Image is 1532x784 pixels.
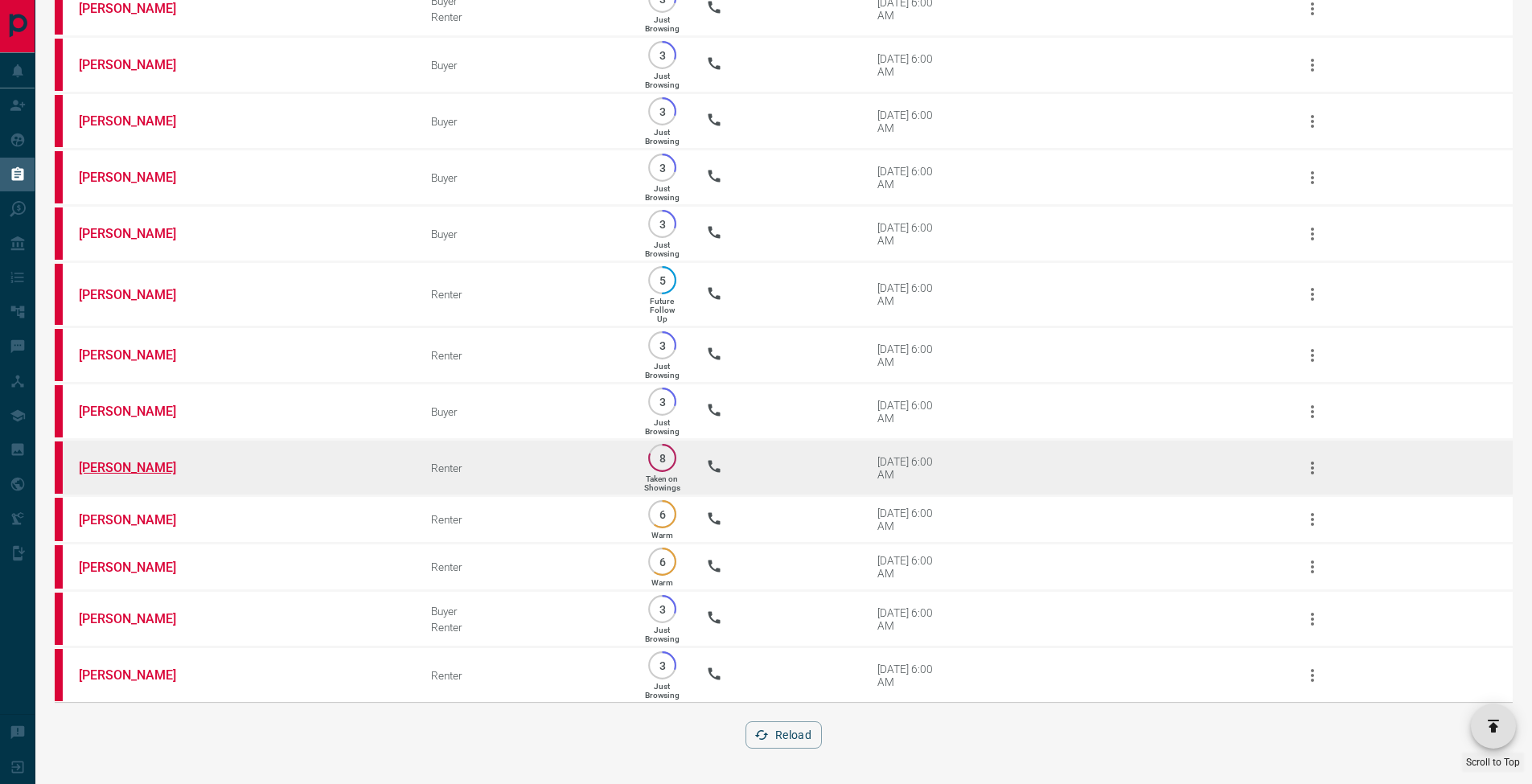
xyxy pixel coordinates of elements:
[79,404,199,419] a: [PERSON_NAME]
[645,240,680,258] p: Just Browsing
[79,57,199,72] a: [PERSON_NAME]
[645,128,680,146] p: Just Browsing
[645,72,680,89] p: Just Browsing
[431,560,618,573] div: Renter
[877,507,946,532] div: [DATE] 6:00 AM
[644,474,680,492] p: Taken on Showings
[55,441,63,494] div: property.ca
[645,362,680,380] p: Just Browsing
[431,462,618,474] div: Renter
[431,228,618,240] div: Buyer
[877,343,946,368] div: [DATE] 6:00 AM
[877,399,946,425] div: [DATE] 6:00 AM
[79,113,199,129] a: [PERSON_NAME]
[55,593,63,645] div: property.ca
[79,347,199,363] a: [PERSON_NAME]
[877,606,946,632] div: [DATE] 6:00 AM
[431,171,618,184] div: Buyer
[645,626,680,643] p: Just Browsing
[79,170,199,185] a: [PERSON_NAME]
[656,508,668,520] p: 6
[79,512,199,527] a: [PERSON_NAME]
[55,151,63,203] div: property.ca
[55,264,63,325] div: property.ca
[656,452,668,464] p: 8
[656,49,668,61] p: 3
[79,667,199,683] a: [PERSON_NAME]
[79,560,199,575] a: [PERSON_NAME]
[431,605,618,618] div: Buyer
[656,274,668,286] p: 5
[645,418,680,436] p: Just Browsing
[55,498,63,541] div: property.ca
[877,165,946,191] div: [DATE] 6:00 AM
[656,105,668,117] p: 3
[431,288,618,301] div: Renter
[431,621,618,634] div: Renter
[79,611,199,626] a: [PERSON_NAME]
[645,15,680,33] p: Just Browsing
[55,95,63,147] div: property.ca
[745,721,822,749] button: Reload
[79,226,199,241] a: [PERSON_NAME]
[431,59,618,72] div: Buyer
[79,460,199,475] a: [PERSON_NAME]
[651,531,673,540] p: Warm
[656,396,668,408] p: 3
[877,52,946,78] div: [DATE] 6:00 AM
[431,10,618,23] div: Renter
[431,405,618,418] div: Buyer
[55,545,63,589] div: property.ca
[656,556,668,568] p: 6
[877,663,946,688] div: [DATE] 6:00 AM
[656,339,668,351] p: 3
[877,109,946,134] div: [DATE] 6:00 AM
[55,649,63,701] div: property.ca
[877,554,946,580] div: [DATE] 6:00 AM
[1466,757,1520,768] span: Scroll to Top
[656,162,668,174] p: 3
[55,385,63,437] div: property.ca
[79,1,199,16] a: [PERSON_NAME]
[650,297,675,323] p: Future Follow Up
[656,659,668,671] p: 3
[55,39,63,91] div: property.ca
[431,349,618,362] div: Renter
[645,682,680,700] p: Just Browsing
[55,329,63,381] div: property.ca
[651,578,673,587] p: Warm
[431,115,618,128] div: Buyer
[877,221,946,247] div: [DATE] 6:00 AM
[431,669,618,682] div: Renter
[55,207,63,260] div: property.ca
[877,281,946,307] div: [DATE] 6:00 AM
[656,603,668,615] p: 3
[877,455,946,481] div: [DATE] 6:00 AM
[656,218,668,230] p: 3
[431,513,618,526] div: Renter
[645,184,680,202] p: Just Browsing
[79,287,199,302] a: [PERSON_NAME]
